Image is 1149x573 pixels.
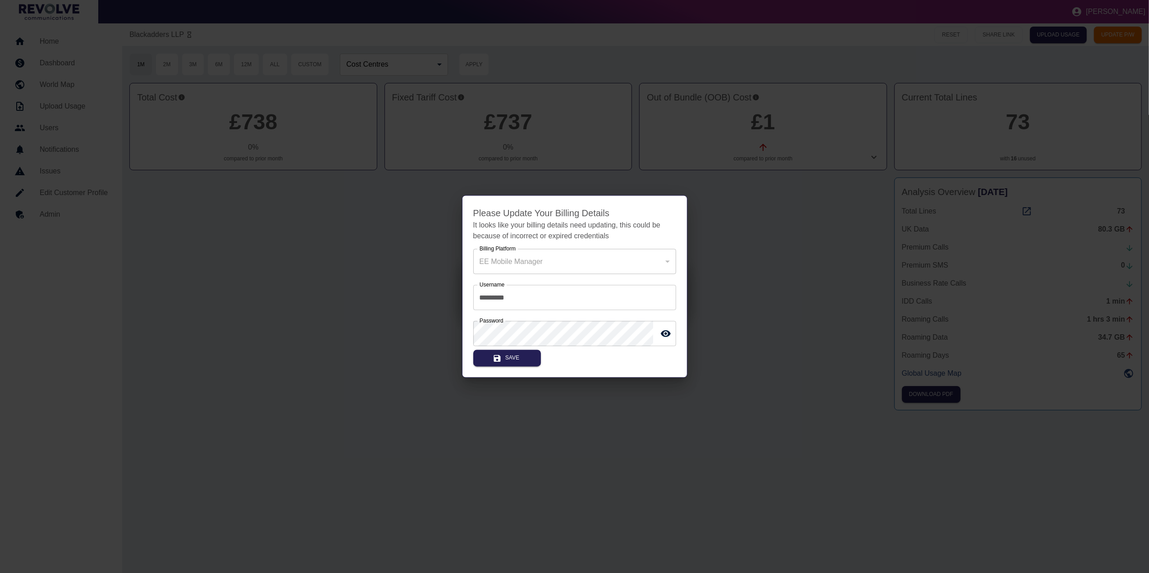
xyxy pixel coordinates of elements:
[480,245,516,253] label: Billing Platform
[473,220,676,242] p: It looks like your billing details need updating, this could be because of incorrect or expired c...
[473,249,676,274] div: EE Mobile Manager
[473,207,676,220] h4: Please Update Your Billing Details
[657,325,675,343] button: toggle password visibility
[480,281,504,289] label: Username
[473,350,541,367] button: Save
[480,317,504,325] label: Password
